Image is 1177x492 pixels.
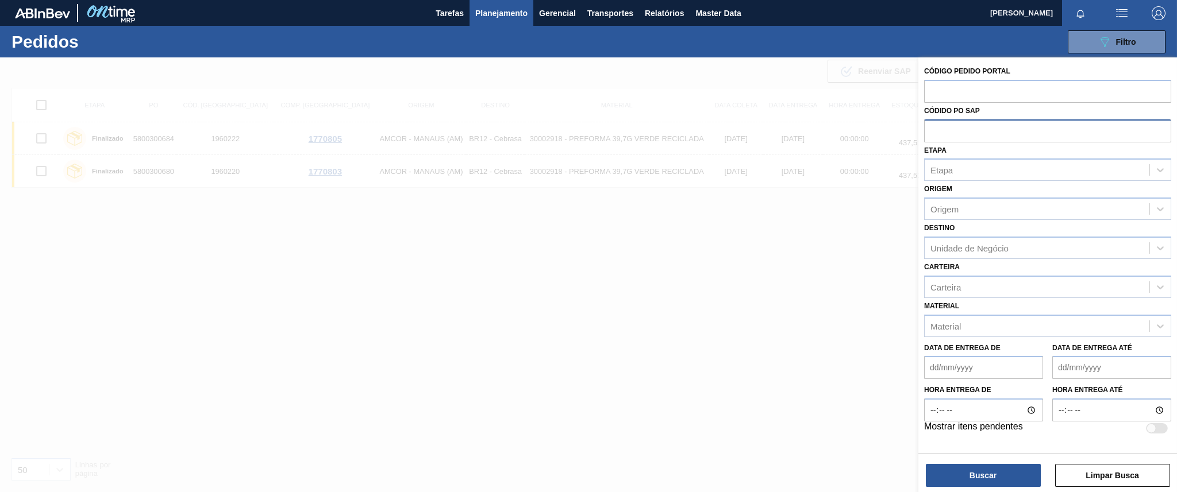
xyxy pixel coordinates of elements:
[924,421,1023,435] label: Mostrar itens pendentes
[930,321,961,331] div: Material
[924,224,955,232] label: Destino
[924,263,960,271] label: Carteira
[930,165,953,175] div: Etapa
[645,6,684,20] span: Relatórios
[930,282,961,292] div: Carteira
[924,302,959,310] label: Material
[924,356,1043,379] input: dd/mm/yyyy
[1115,6,1129,20] img: userActions
[1068,30,1166,53] button: Filtro
[11,35,185,48] h1: Pedidos
[924,185,952,193] label: Origem
[924,67,1010,75] label: Código Pedido Portal
[539,6,576,20] span: Gerencial
[1052,356,1171,379] input: dd/mm/yyyy
[15,8,70,18] img: TNhmsLtSVTkK8tSr43FrP2fwEKptu5GPRR3wAAAABJRU5ErkJggg==
[587,6,633,20] span: Transportes
[475,6,528,20] span: Planejamento
[924,146,947,154] label: Etapa
[924,107,980,115] label: Códido PO SAP
[1116,37,1136,47] span: Filtro
[924,382,1043,398] label: Hora entrega de
[930,243,1009,253] div: Unidade de Negócio
[930,204,959,214] div: Origem
[1052,382,1171,398] label: Hora entrega até
[436,6,464,20] span: Tarefas
[1052,344,1132,352] label: Data de Entrega até
[695,6,741,20] span: Master Data
[1152,6,1166,20] img: Logout
[1062,5,1099,21] button: Notificações
[924,344,1001,352] label: Data de Entrega de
